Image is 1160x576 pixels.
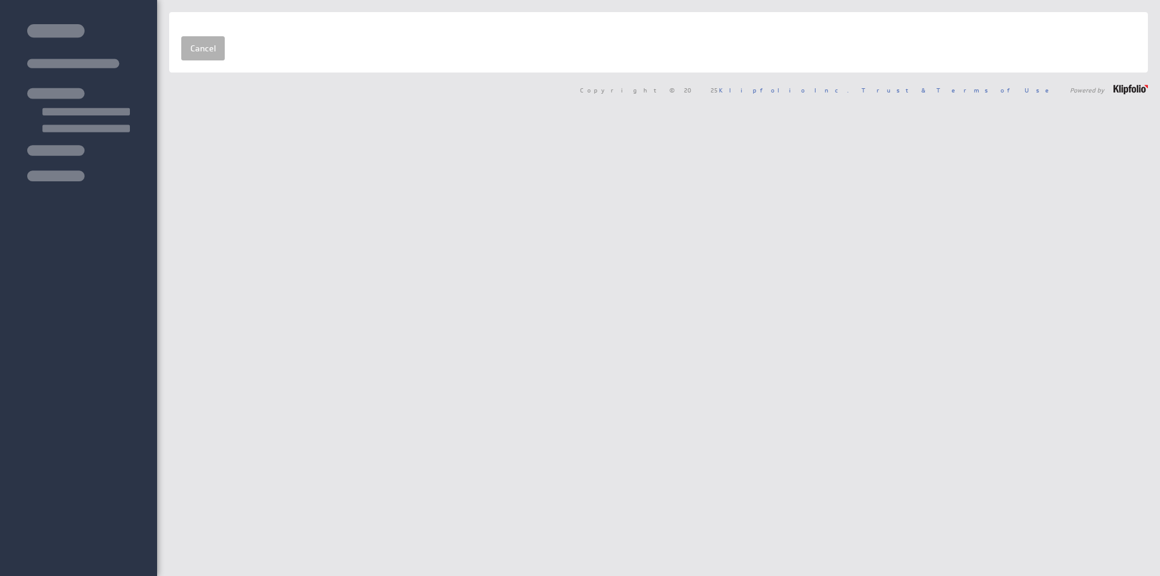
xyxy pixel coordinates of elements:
span: Powered by [1070,87,1104,93]
span: Copyright © 2025 [580,87,849,93]
a: Klipfolio Inc. [719,86,849,94]
a: Cancel [181,36,225,60]
a: Trust & Terms of Use [862,86,1057,94]
img: logo-footer.png [1113,85,1148,94]
img: skeleton-sidenav.svg [27,24,130,181]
